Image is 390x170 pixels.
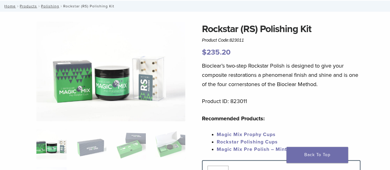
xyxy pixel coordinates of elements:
span: Product Code: [202,38,244,43]
p: Product ID: 823011 [202,97,361,106]
img: DSC_6582 copy [36,22,185,121]
span: $ [202,48,207,57]
span: / [16,5,20,8]
span: / [37,5,41,8]
img: Rockstar (RS) Polishing Kit - Image 4 [155,129,185,159]
a: Back To Top [286,147,348,163]
a: Magic Mix Pre Polish – Mint Flavored [217,146,310,152]
strong: Recommended Products: [202,115,265,122]
a: Home [2,4,16,8]
a: Products [20,4,37,8]
h1: Rockstar (RS) Polishing Kit [202,22,361,36]
img: Rockstar (RS) Polishing Kit - Image 3 [116,129,146,159]
a: Polishing [41,4,59,8]
span: 823011 [229,38,244,43]
img: Rockstar (RS) Polishing Kit - Image 2 [76,129,106,159]
bdi: 235.20 [202,48,231,57]
a: Rockstar Polishing Cups [217,139,278,145]
img: DSC_6582-copy-324x324.jpg [36,129,67,159]
p: Bioclear’s two-step Rockstar Polish is designed to give your composite restorations a phenomenal ... [202,61,361,89]
span: / [59,5,63,8]
a: Magic Mix Prophy Cups [217,131,276,138]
